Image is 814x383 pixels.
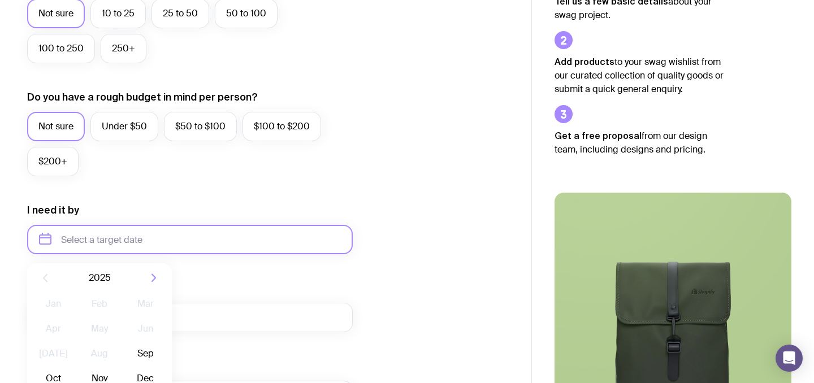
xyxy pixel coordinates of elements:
label: Under $50 [90,112,158,141]
label: $200+ [27,147,79,176]
button: Feb [79,293,120,315]
label: $100 to $200 [243,112,321,141]
input: Select a target date [27,225,353,254]
p: to your swag wishlist from our curated collection of quality goods or submit a quick general enqu... [555,55,724,96]
label: I need it by [27,203,79,217]
input: you@email.com [27,303,353,332]
button: Aug [79,342,120,365]
strong: Get a free proposal [555,130,642,141]
button: May [79,317,120,340]
label: Not sure [27,112,85,141]
button: [DATE] [33,342,74,365]
button: Jan [33,293,74,315]
label: 250+ [101,34,146,63]
button: Jun [125,317,166,340]
button: Apr [33,317,74,340]
span: 2025 [89,271,111,285]
strong: Add products [555,56,614,67]
label: $50 to $100 [164,112,237,141]
div: Open Intercom Messenger [776,345,803,372]
button: Sep [125,342,166,365]
label: Do you have a rough budget in mind per person? [27,90,258,104]
label: 100 to 250 [27,34,95,63]
button: Mar [125,293,166,315]
p: from our design team, including designs and pricing. [555,129,724,156]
